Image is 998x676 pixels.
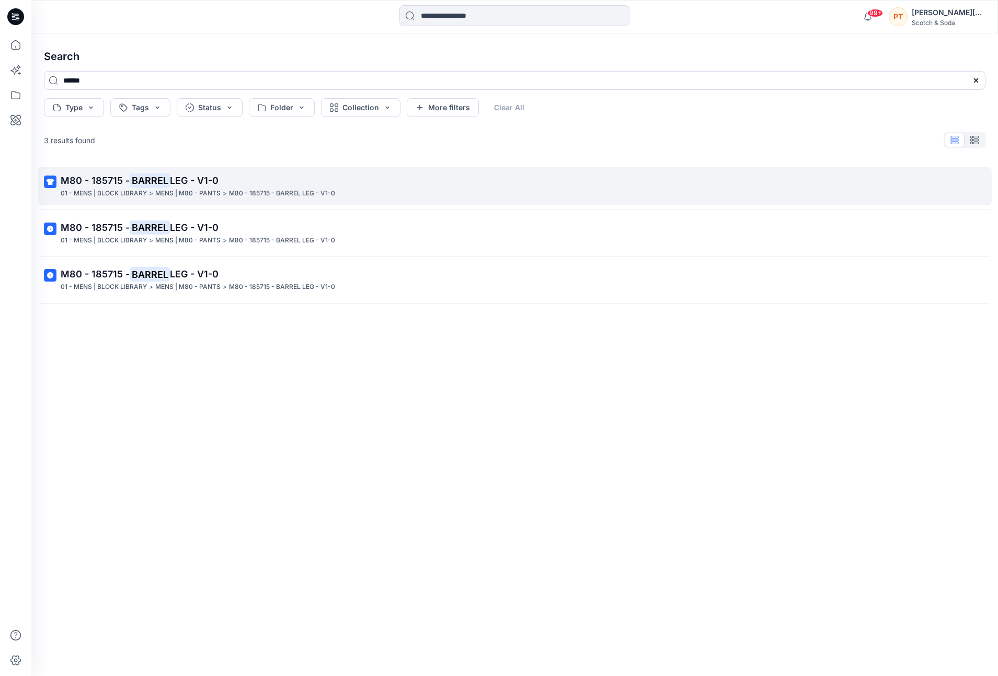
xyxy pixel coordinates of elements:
a: M80 - 185715 -BARRELLEG - V1-001 - MENS | BLOCK LIBRARY>MENS | M80 - PANTS>M80 - 185715 - BARREL ... [38,214,992,252]
p: 01 - MENS | BLOCK LIBRARY [61,235,147,246]
button: More filters [407,98,479,117]
button: Collection [321,98,400,117]
button: Tags [110,98,170,117]
span: M80 - 185715 - [61,175,130,186]
h4: Search [36,42,994,71]
span: LEG - V1-0 [170,175,219,186]
p: MENS | M80 - PANTS [155,235,221,246]
p: 01 - MENS | BLOCK LIBRARY [61,282,147,293]
span: LEG - V1-0 [170,269,219,279]
p: > [223,282,227,293]
div: PT [889,7,908,26]
p: M80 - 185715 - BARREL LEG - V1-0 [229,282,335,293]
p: 3 results found [44,135,95,146]
span: M80 - 185715 - [61,222,130,233]
button: Status [177,98,243,117]
p: > [149,235,153,246]
mark: BARREL [130,220,170,235]
p: > [223,235,227,246]
span: 99+ [867,9,883,17]
button: Folder [249,98,315,117]
p: MENS | M80 - PANTS [155,282,221,293]
p: M80 - 185715 - BARREL LEG - V1-0 [229,235,335,246]
mark: BARREL [130,173,170,188]
p: M80 - 185715 - BARREL LEG - V1-0 [229,188,335,199]
p: 01 - MENS | BLOCK LIBRARY [61,188,147,199]
a: M80 - 185715 -BARRELLEG - V1-001 - MENS | BLOCK LIBRARY>MENS | M80 - PANTS>M80 - 185715 - BARREL ... [38,167,992,205]
button: Type [44,98,104,117]
p: > [149,188,153,199]
span: M80 - 185715 - [61,269,130,279]
p: > [149,282,153,293]
p: > [223,188,227,199]
span: LEG - V1-0 [170,222,219,233]
div: [PERSON_NAME][MEDICAL_DATA] [912,6,985,19]
a: M80 - 185715 -BARRELLEG - V1-001 - MENS | BLOCK LIBRARY>MENS | M80 - PANTS>M80 - 185715 - BARREL ... [38,261,992,299]
div: Scotch & Soda [912,19,985,27]
p: MENS | M80 - PANTS [155,188,221,199]
mark: BARREL [130,267,170,282]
